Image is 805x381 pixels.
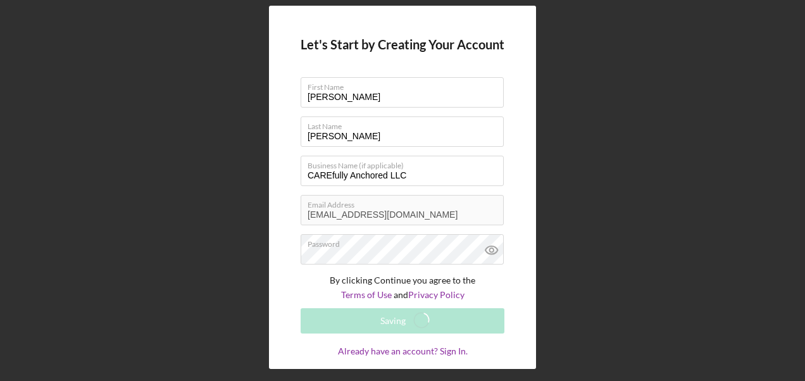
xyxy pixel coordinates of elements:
h4: Let's Start by Creating Your Account [301,37,504,52]
label: Business Name (if applicable) [308,156,504,170]
p: By clicking Continue you agree to the and [301,273,504,302]
a: Terms of Use [341,289,392,300]
label: Password [308,235,504,249]
div: Saving [380,308,406,334]
label: Email Address [308,196,504,209]
label: First Name [308,78,504,92]
label: Last Name [308,117,504,131]
button: Saving [301,308,504,334]
a: Privacy Policy [408,289,465,300]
